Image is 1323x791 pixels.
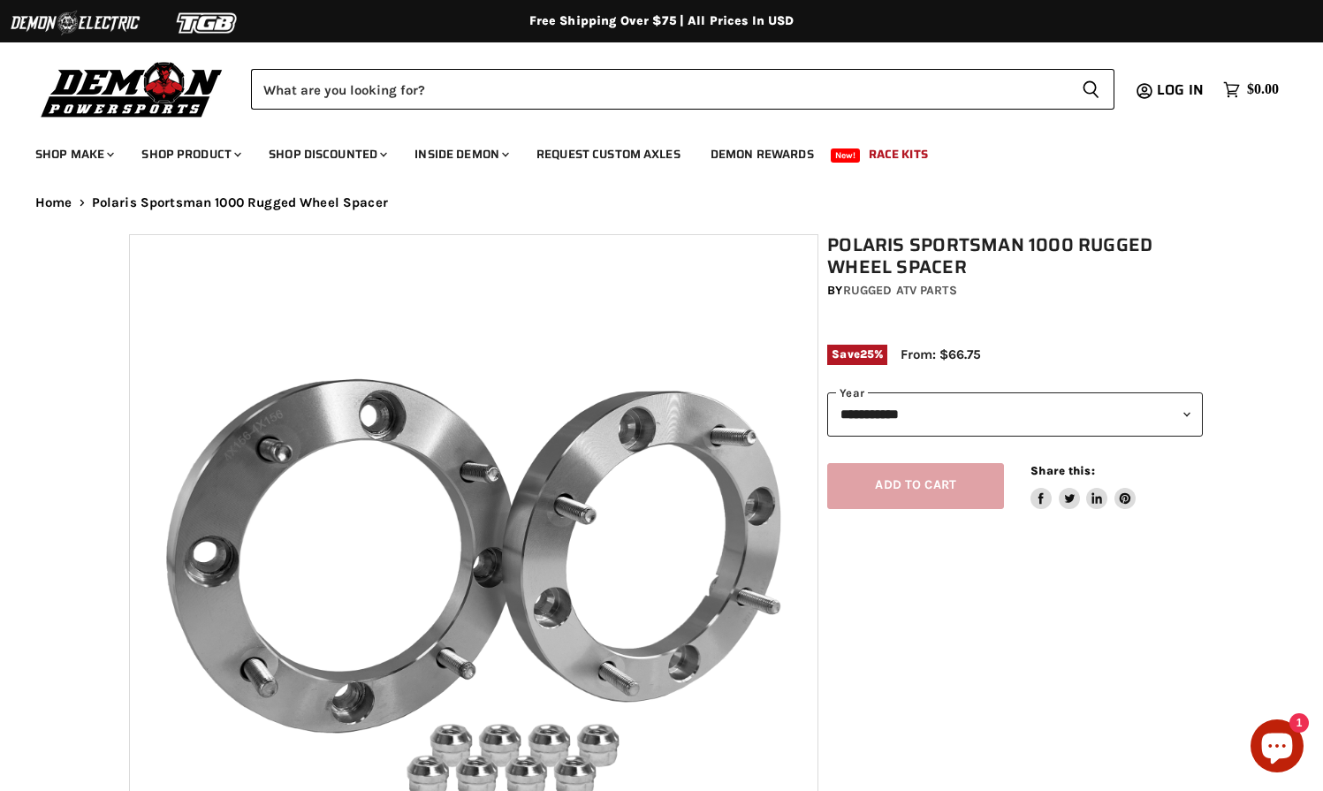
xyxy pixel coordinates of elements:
a: Shop Product [128,136,252,172]
ul: Main menu [22,129,1274,172]
a: Rugged ATV Parts [843,283,957,298]
h1: Polaris Sportsman 1000 Rugged Wheel Spacer [827,234,1203,278]
img: Demon Powersports [35,57,229,120]
a: Inside Demon [401,136,520,172]
a: Request Custom Axles [523,136,694,172]
button: Search [1068,69,1114,110]
span: 25 [860,347,874,361]
span: New! [831,148,861,163]
a: Log in [1149,82,1214,98]
aside: Share this: [1030,463,1136,510]
select: year [827,392,1203,436]
input: Search [251,69,1068,110]
span: Save % [827,345,887,364]
a: Home [35,195,72,210]
span: Polaris Sportsman 1000 Rugged Wheel Spacer [92,195,388,210]
span: Log in [1157,79,1204,101]
a: $0.00 [1214,77,1288,103]
span: $0.00 [1247,81,1279,98]
a: Demon Rewards [697,136,827,172]
form: Product [251,69,1114,110]
a: Race Kits [855,136,941,172]
img: TGB Logo 2 [141,6,274,40]
a: Shop Make [22,136,125,172]
inbox-online-store-chat: Shopify online store chat [1245,719,1309,777]
img: Demon Electric Logo 2 [9,6,141,40]
span: From: $66.75 [901,346,981,362]
div: by [827,281,1203,300]
a: Shop Discounted [255,136,398,172]
span: Share this: [1030,464,1094,477]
